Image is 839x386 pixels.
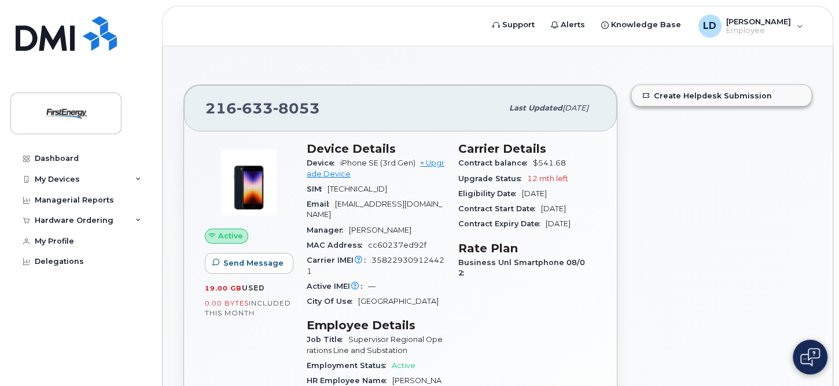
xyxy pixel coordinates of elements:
[205,100,320,117] span: 216
[458,159,533,167] span: Contract balance
[205,299,249,307] span: 0.00 Bytes
[533,159,566,167] span: $541.68
[458,142,596,156] h3: Carrier Details
[273,100,320,117] span: 8053
[632,85,811,106] a: Create Helpdesk Submission
[205,253,293,274] button: Send Message
[242,284,265,292] span: used
[327,185,387,193] span: [TECHNICAL_ID]
[541,204,566,213] span: [DATE]
[223,258,284,269] span: Send Message
[307,159,340,167] span: Device
[307,376,392,385] span: HR Employee Name
[307,200,442,219] span: [EMAIL_ADDRESS][DOMAIN_NAME]
[458,241,596,255] h3: Rate Plan
[205,284,242,292] span: 19.00 GB
[392,361,415,370] span: Active
[340,159,415,167] span: iPhone SE (3rd Gen)
[307,282,368,291] span: Active IMEI
[307,256,371,264] span: Carrier IMEI
[458,219,546,228] span: Contract Expiry Date
[307,297,358,306] span: City Of Use
[368,241,426,249] span: cc60237ed92f
[800,348,820,366] img: Open chat
[237,100,273,117] span: 633
[458,204,541,213] span: Contract Start Date
[307,256,444,275] span: 358229309124421
[307,226,349,234] span: Manager
[349,226,411,234] span: [PERSON_NAME]
[218,230,243,241] span: Active
[522,189,547,198] span: [DATE]
[527,174,568,183] span: 12 mth left
[368,282,376,291] span: —
[562,104,588,112] span: [DATE]
[358,297,439,306] span: [GEOGRAPHIC_DATA]
[307,335,348,344] span: Job Title
[307,361,392,370] span: Employment Status
[307,185,327,193] span: SIM
[214,148,284,217] img: image20231002-3703462-1angbar.jpeg
[307,142,444,156] h3: Device Details
[509,104,562,112] span: Last updated
[307,335,443,354] span: Supervisor Regional Operations Line and Substation
[458,258,585,277] span: Business Unl Smartphone 08/02
[458,174,527,183] span: Upgrade Status
[546,219,571,228] span: [DATE]
[307,200,335,208] span: Email
[458,189,522,198] span: Eligibility Date
[307,241,368,249] span: MAC Address
[307,318,444,332] h3: Employee Details
[307,159,444,178] a: + Upgrade Device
